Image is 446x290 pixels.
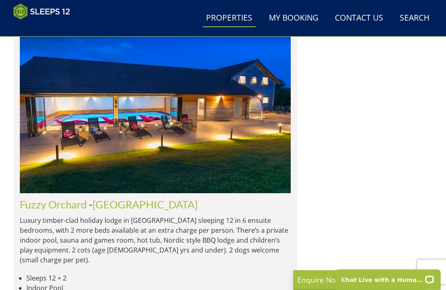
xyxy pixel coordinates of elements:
[89,198,198,210] span: -
[20,19,291,193] a: 5★ Rated
[266,9,322,28] a: My Booking
[330,264,446,290] iframe: LiveChat chat widget
[9,25,96,32] iframe: Customer reviews powered by Trustpilot
[26,273,291,283] li: Sleeps 12 + 2
[332,9,387,28] a: Contact Us
[203,9,256,28] a: Properties
[93,198,198,210] a: [GEOGRAPHIC_DATA]
[13,3,70,20] img: Sleeps 12
[20,198,87,210] a: Fuzzy Orchard
[297,274,421,285] p: Enquire Now
[20,215,291,265] p: Luxury timber-clad holiday lodge in [GEOGRAPHIC_DATA] sleeping 12 in 6 ensuite bedrooms, with 2 m...
[20,19,291,193] img: sleeps-12.original.jpg
[396,9,433,28] a: Search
